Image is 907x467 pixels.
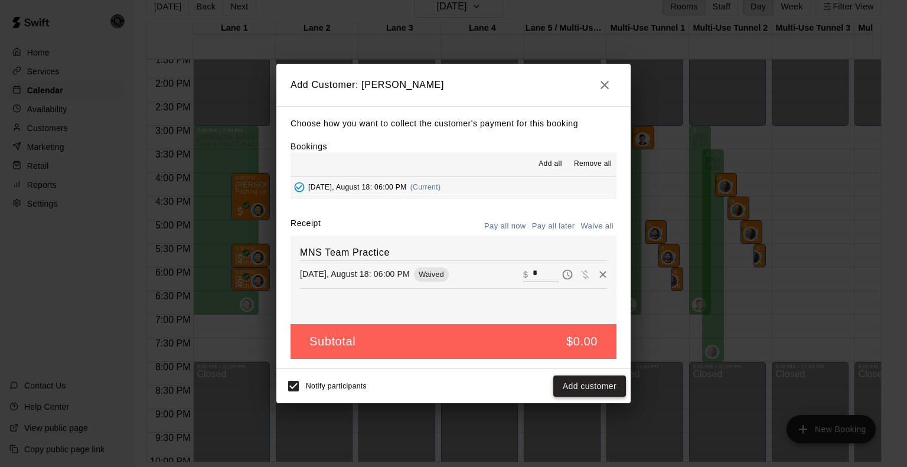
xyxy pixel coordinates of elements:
span: [DATE], August 18: 06:00 PM [308,183,407,191]
h5: Subtotal [309,334,355,350]
p: Choose how you want to collect the customer's payment for this booking [291,116,616,131]
button: Pay all later [529,217,578,236]
p: [DATE], August 18: 06:00 PM [300,268,410,280]
h6: MNS Team Practice [300,245,607,260]
button: Added - Collect Payment[DATE], August 18: 06:00 PM(Current) [291,177,616,198]
button: Pay all now [481,217,529,236]
span: Remove all [574,158,612,170]
h5: $0.00 [566,334,598,350]
span: Waived [414,270,449,279]
span: (Current) [410,183,441,191]
span: Pay later [559,269,576,279]
button: Remove all [569,155,616,174]
button: Waive all [578,217,616,236]
span: Waive payment [576,269,594,279]
span: Notify participants [306,382,367,390]
button: Added - Collect Payment [291,178,308,196]
p: $ [523,269,528,280]
span: Add all [539,158,562,170]
label: Receipt [291,217,321,236]
h2: Add Customer: [PERSON_NAME] [276,64,631,106]
button: Add all [531,155,569,174]
label: Bookings [291,142,327,151]
button: Add customer [553,375,626,397]
button: Remove [594,266,612,283]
